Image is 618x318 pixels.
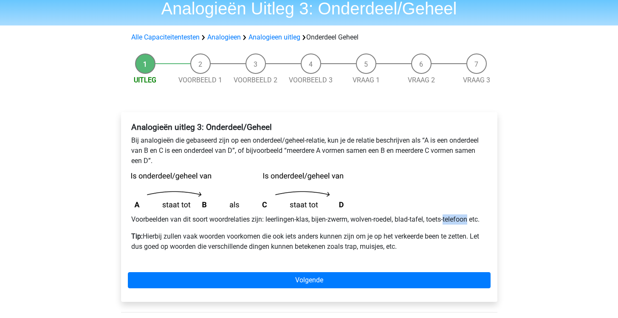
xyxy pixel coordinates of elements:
[131,231,487,252] p: Hierbij zullen vaak woorden voorkomen die ook iets anders kunnen zijn om je op het verkeerde been...
[131,214,487,225] p: Voorbeelden van dit soort woordrelaties zijn: leerlingen-klas, bijen-zwerm, wolven-roedel, blad-t...
[131,173,344,208] img: analgogies_pattern3.png
[234,76,277,84] a: Voorbeeld 2
[207,33,241,41] a: Analogieen
[128,32,491,42] div: Onderdeel Geheel
[128,272,491,288] a: Volgende
[131,135,487,166] p: Bij analogieën die gebaseerd zijn op een onderdeel/geheel-relatie, kun je de relatie beschrijven ...
[131,232,143,240] b: Tip:
[248,33,300,41] a: Analogieen uitleg
[289,76,333,84] a: Voorbeeld 3
[178,76,222,84] a: Voorbeeld 1
[134,76,156,84] a: Uitleg
[463,76,490,84] a: Vraag 3
[131,122,272,132] b: Analogieën uitleg 3: Onderdeel/Geheel
[408,76,435,84] a: Vraag 2
[353,76,380,84] a: Vraag 1
[131,33,200,41] a: Alle Capaciteitentesten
